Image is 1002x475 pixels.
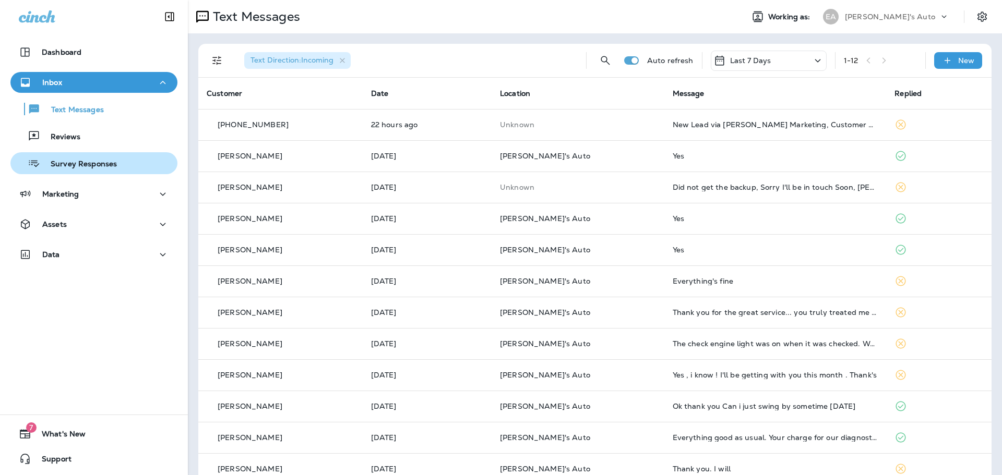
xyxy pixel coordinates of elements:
[673,120,878,129] div: New Lead via Merrick Marketing, Customer Name: George W., Contact info: Masked phone number avail...
[10,423,177,444] button: 7What's New
[209,9,300,25] p: Text Messages
[218,339,282,348] p: [PERSON_NAME]
[823,9,839,25] div: EA
[500,308,590,317] span: [PERSON_NAME]'s Auto
[10,244,177,265] button: Data
[500,433,590,442] span: [PERSON_NAME]'s Auto
[41,105,104,115] p: Text Messages
[218,214,282,223] p: [PERSON_NAME]
[673,152,878,160] div: Yes
[10,448,177,469] button: Support
[500,151,590,161] span: [PERSON_NAME]'s Auto
[218,402,282,410] p: [PERSON_NAME]
[10,98,177,120] button: Text Messages
[894,89,922,98] span: Replied
[371,465,483,473] p: Sep 30, 2025 11:38 AM
[207,50,228,71] button: Filters
[595,50,616,71] button: Search Messages
[500,464,590,473] span: [PERSON_NAME]'s Auto
[10,152,177,174] button: Survey Responses
[31,455,71,467] span: Support
[218,465,282,473] p: [PERSON_NAME]
[500,120,656,129] p: This customer does not have a last location and the phone number they messaged is not assigned to...
[647,56,694,65] p: Auto refresh
[673,183,878,191] div: Did not get the backup, Sorry I'll be in touch Soon, Dan Szymanski.
[673,402,878,410] div: Ok thank you Can i just swing by sometime tomorrow
[500,276,590,286] span: [PERSON_NAME]'s Auto
[500,401,590,411] span: [PERSON_NAME]'s Auto
[673,277,878,285] div: Everything's fine
[371,89,389,98] span: Date
[958,56,974,65] p: New
[10,125,177,147] button: Reviews
[10,72,177,93] button: Inbox
[40,160,117,169] p: Survey Responses
[730,56,771,65] p: Last 7 Days
[973,7,992,26] button: Settings
[218,433,282,442] p: [PERSON_NAME]
[500,245,590,254] span: [PERSON_NAME]'s Auto
[673,433,878,442] div: Everything good as usual. Your charge for our diagnostic service was very reasonable-can't thank ...
[371,246,483,254] p: Oct 5, 2025 11:11 AM
[218,120,289,129] p: [PHONE_NUMBER]
[500,214,590,223] span: [PERSON_NAME]'s Auto
[218,308,282,316] p: [PERSON_NAME]
[673,465,878,473] div: Thank you. I will
[371,433,483,442] p: Oct 1, 2025 01:18 PM
[371,183,483,191] p: Oct 6, 2025 08:44 AM
[218,277,282,285] p: [PERSON_NAME]
[673,214,878,223] div: Yes
[371,339,483,348] p: Oct 1, 2025 04:53 PM
[218,183,282,191] p: [PERSON_NAME]
[244,52,351,69] div: Text Direction:Incoming
[10,42,177,63] button: Dashboard
[207,89,242,98] span: Customer
[500,339,590,348] span: [PERSON_NAME]'s Auto
[845,13,935,21] p: [PERSON_NAME]'s Auto
[42,220,67,228] p: Assets
[26,422,37,433] span: 7
[500,370,590,380] span: [PERSON_NAME]'s Auto
[42,48,81,56] p: Dashboard
[673,371,878,379] div: Yes , i know ! I'll be getting with you this month . Thank's
[371,120,483,129] p: Oct 6, 2025 12:53 PM
[371,152,483,160] p: Oct 6, 2025 11:14 AM
[250,55,333,65] span: Text Direction : Incoming
[371,371,483,379] p: Oct 1, 2025 02:54 PM
[768,13,813,21] span: Working as:
[371,308,483,316] p: Oct 1, 2025 05:40 PM
[40,132,80,142] p: Reviews
[673,339,878,348] div: The check engine light was on when it was checked. We were told there was no reason for it to be ...
[42,190,79,198] p: Marketing
[10,184,177,204] button: Marketing
[218,246,282,254] p: [PERSON_NAME]
[371,214,483,223] p: Oct 5, 2025 03:41 PM
[673,89,705,98] span: Message
[42,250,60,259] p: Data
[218,152,282,160] p: [PERSON_NAME]
[673,308,878,316] div: Thank you for the great service... you truly treated me well..... also please thank Kylie for her...
[844,56,858,65] div: 1 - 12
[10,214,177,235] button: Assets
[155,6,184,27] button: Collapse Sidebar
[31,430,86,442] span: What's New
[218,371,282,379] p: [PERSON_NAME]
[673,246,878,254] div: Yes
[500,89,530,98] span: Location
[371,402,483,410] p: Oct 1, 2025 02:00 PM
[371,277,483,285] p: Oct 3, 2025 01:07 PM
[42,78,62,87] p: Inbox
[500,183,656,191] p: This customer does not have a last location and the phone number they messaged is not assigned to...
